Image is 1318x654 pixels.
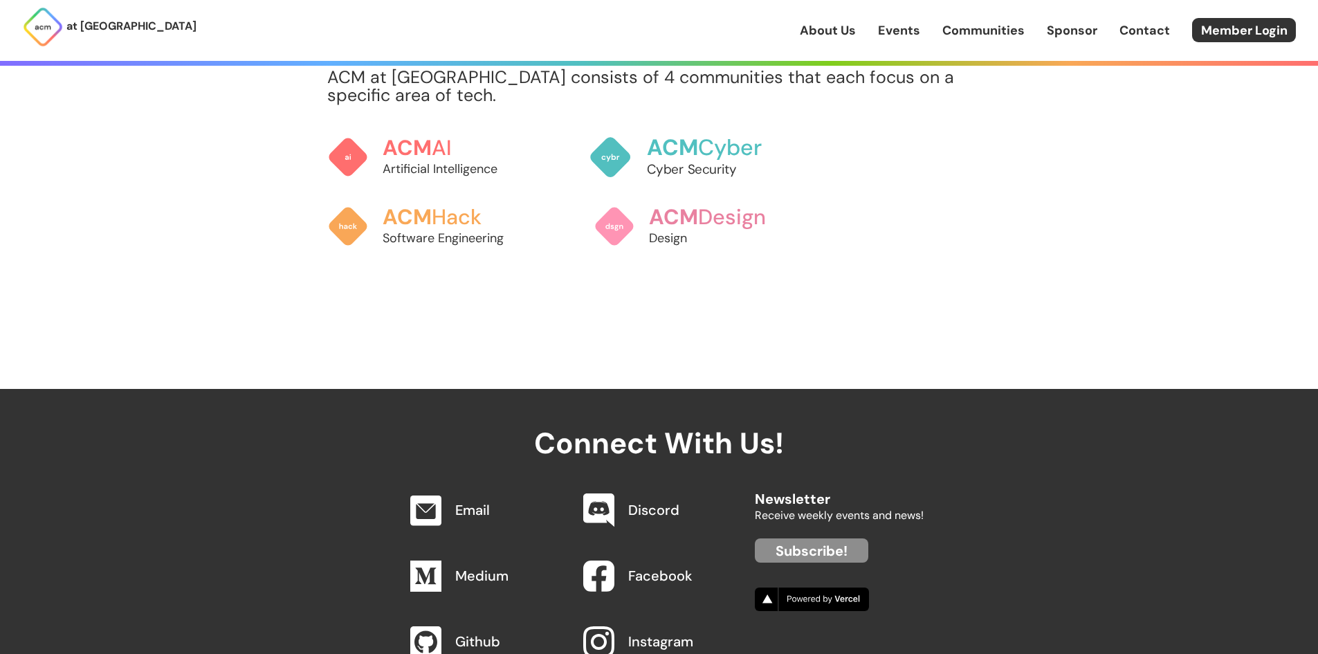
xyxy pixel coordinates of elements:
span: ACM [649,203,698,230]
h3: AI [383,136,528,160]
a: Email [455,501,490,519]
a: Contact [1119,21,1170,39]
img: ACM Hack [327,206,369,247]
p: Artificial Intelligence [383,160,528,178]
a: ACMHackSoftware Engineering [327,192,528,261]
a: Instagram [628,633,693,651]
a: Github [455,633,500,651]
h2: Connect With Us! [395,389,924,460]
img: Facebook [583,561,614,592]
h2: Newsletter [755,478,924,507]
p: ACM at [GEOGRAPHIC_DATA] consists of 4 communities that each focus on a specific area of tech. [327,69,991,105]
span: ACM [383,134,432,161]
a: Facebook [628,567,693,585]
a: Medium [455,567,509,585]
img: ACM Design [594,206,635,247]
p: Software Engineering [383,229,528,247]
span: ACM [646,133,698,161]
span: ACM [383,203,432,230]
img: Email [410,496,441,526]
p: Cyber Security [646,160,799,179]
a: ACMAIArtificial Intelligence [327,122,528,192]
a: About Us [800,21,856,39]
a: Subscribe! [755,538,868,563]
a: ACMCyberCyber Security [588,120,799,193]
a: Events [878,21,920,39]
h3: Cyber [646,136,799,160]
img: Vercel [755,588,869,611]
a: Sponsor [1047,21,1097,39]
a: ACMDesignDesign [594,192,794,261]
h3: Design [649,206,794,229]
img: ACM Cyber [588,135,632,179]
p: at [GEOGRAPHIC_DATA] [66,17,196,35]
img: ACM AI [327,136,369,178]
img: ACM Logo [22,6,64,48]
a: Member Login [1192,18,1296,42]
a: Discord [628,501,679,519]
a: at [GEOGRAPHIC_DATA] [22,6,196,48]
img: Medium [410,561,441,592]
h3: Hack [383,206,528,229]
p: Design [649,229,794,247]
p: Receive weekly events and news! [755,507,924,525]
img: Discord [583,493,614,528]
a: Communities [942,21,1025,39]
